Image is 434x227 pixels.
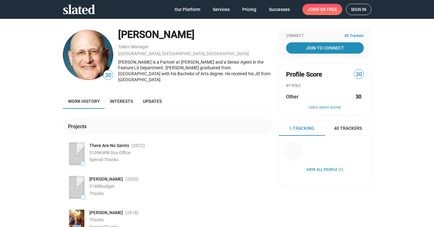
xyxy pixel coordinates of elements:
[317,4,337,15] span: for free
[143,99,162,104] span: Updates
[89,176,123,182] span: [PERSON_NAME]
[110,99,133,104] span: Interests
[132,143,145,149] span: (2022 )
[175,4,200,15] span: Our Platform
[118,44,149,49] a: Talent Manager
[264,4,295,15] a: Successes
[287,42,363,54] span: Join To Connect
[334,125,362,131] span: 40 Trackers
[138,94,167,109] a: Updates
[286,42,364,54] a: Join To Connect
[286,105,364,110] button: Learn about scores
[89,157,118,162] span: Special Thanks
[105,94,138,109] a: Interests
[286,83,364,88] div: BY ROLE
[81,196,85,199] span: —
[69,176,84,198] img: Poster: Sergio
[356,93,361,100] strong: 30
[286,70,322,79] span: Profile Score
[89,143,129,149] span: There Are No Saints
[68,99,100,104] span: Work history
[125,210,139,216] span: (2018 )
[89,217,104,222] span: Thanks
[354,70,363,79] span: 30
[89,150,102,155] span: $109K
[302,4,342,15] a: Joinfor free
[307,4,337,15] span: Join
[286,93,299,100] span: Other
[344,34,364,39] span: 40 Trackers
[63,94,105,109] a: Work history
[118,28,272,41] div: [PERSON_NAME]
[69,143,84,165] img: Poster: There Are No Saints
[63,30,113,80] img: Frank Wuliger
[89,191,104,196] span: Thanks
[242,4,256,15] span: Pricing
[208,4,235,15] a: Services
[289,125,314,131] span: 1 Tracking
[346,4,371,15] a: Sign in
[351,4,366,15] span: Sign in
[237,4,261,15] a: Pricing
[125,176,139,182] span: (2020 )
[101,184,114,189] span: budget
[118,59,272,82] div: [PERSON_NAME] is a Partner at [PERSON_NAME] and a Senior Agent in the Feature Lit Department. [PE...
[81,162,85,166] span: —
[269,4,290,15] span: Successes
[306,167,343,172] a: View all People (1)
[103,71,113,80] span: 30
[170,4,205,15] a: Our Platform
[102,150,130,155] span: WW Box Office
[118,51,249,56] a: [GEOGRAPHIC_DATA], [GEOGRAPHIC_DATA], [GEOGRAPHIC_DATA]
[89,184,101,189] span: $16M
[89,210,123,216] span: [PERSON_NAME]
[213,4,230,15] span: Services
[286,34,364,39] div: Connect
[68,123,89,130] div: Projects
